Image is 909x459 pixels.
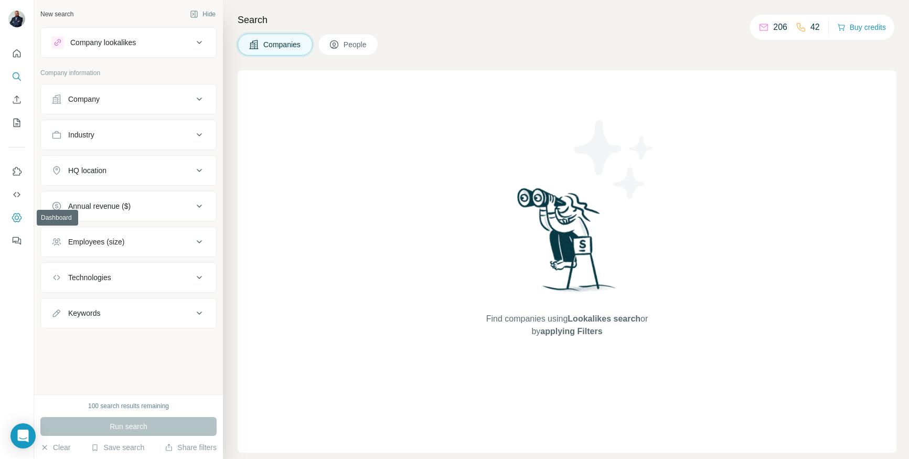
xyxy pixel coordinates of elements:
[165,442,217,453] button: Share filters
[41,158,216,183] button: HQ location
[8,208,25,227] button: Dashboard
[88,401,169,411] div: 100 search results remaining
[8,162,25,181] button: Use Surfe on LinkedIn
[8,231,25,250] button: Feedback
[41,301,216,326] button: Keywords
[238,13,896,27] h4: Search
[41,122,216,147] button: Industry
[68,237,124,247] div: Employees (size)
[8,113,25,132] button: My lists
[773,21,787,34] p: 206
[540,327,602,336] span: applying Filters
[91,442,144,453] button: Save search
[68,94,100,104] div: Company
[344,39,368,50] span: People
[40,68,217,78] p: Company information
[68,308,100,318] div: Keywords
[68,272,111,283] div: Technologies
[8,10,25,27] img: Avatar
[40,442,70,453] button: Clear
[8,44,25,63] button: Quick start
[183,6,223,22] button: Hide
[8,90,25,109] button: Enrich CSV
[41,265,216,290] button: Technologies
[568,314,640,323] span: Lookalikes search
[41,30,216,55] button: Company lookalikes
[70,37,136,48] div: Company lookalikes
[41,87,216,112] button: Company
[10,423,36,449] div: Open Intercom Messenger
[68,201,131,211] div: Annual revenue ($)
[512,185,622,302] img: Surfe Illustration - Woman searching with binoculars
[810,21,820,34] p: 42
[8,185,25,204] button: Use Surfe API
[41,194,216,219] button: Annual revenue ($)
[263,39,302,50] span: Companies
[483,313,651,338] span: Find companies using or by
[837,20,886,35] button: Buy credits
[68,165,106,176] div: HQ location
[68,130,94,140] div: Industry
[40,9,73,19] div: New search
[8,67,25,86] button: Search
[41,229,216,254] button: Employees (size)
[567,112,661,207] img: Surfe Illustration - Stars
